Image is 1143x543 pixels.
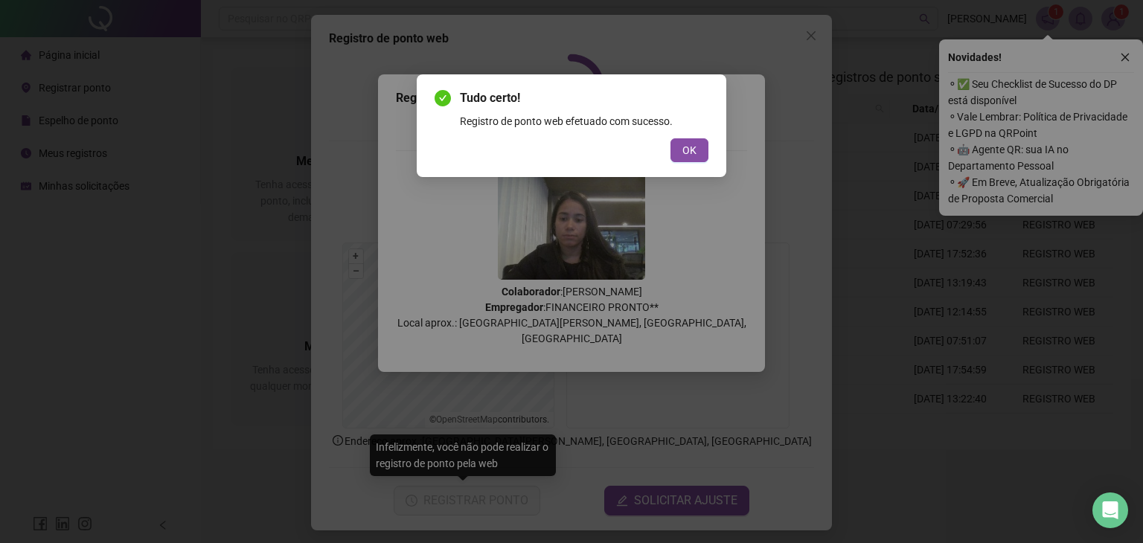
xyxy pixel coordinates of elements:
[435,90,451,106] span: check-circle
[460,113,708,129] div: Registro de ponto web efetuado com sucesso.
[1092,492,1128,528] div: Open Intercom Messenger
[682,142,697,158] span: OK
[670,138,708,162] button: OK
[460,89,708,107] span: Tudo certo!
